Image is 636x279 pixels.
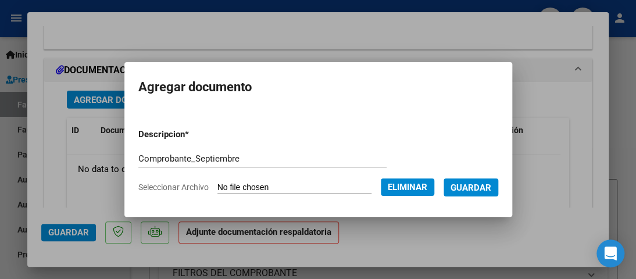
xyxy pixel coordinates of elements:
span: Seleccionar Archivo [138,183,209,192]
p: Descripcion [138,128,246,141]
button: Guardar [444,178,498,196]
h2: Agregar documento [138,76,498,98]
div: Open Intercom Messenger [596,239,624,267]
button: Eliminar [381,178,434,196]
span: Guardar [451,183,491,193]
span: Eliminar [388,182,427,192]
